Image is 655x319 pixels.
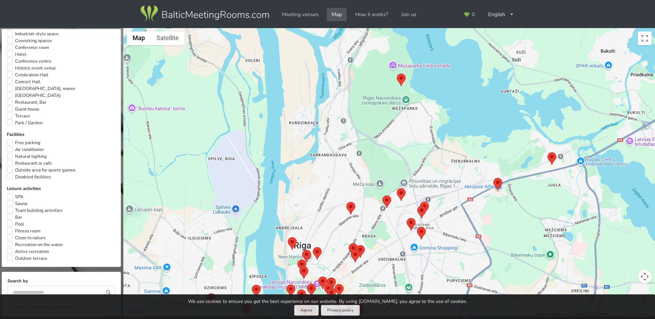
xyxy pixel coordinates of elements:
[7,234,46,241] label: Close to nature
[638,31,652,45] button: Toggle fullscreen view
[7,207,62,214] label: Team building activities
[7,44,49,51] label: Conference room
[7,58,51,65] label: Conference centre
[139,4,270,23] img: Baltic Meeting Rooms
[7,185,116,192] label: Leisure activities
[7,131,116,138] label: Facilities
[472,12,475,17] span: 0
[7,146,44,153] label: Air conditioner
[7,174,51,180] label: Disabled facilities
[7,85,75,92] label: [GEOGRAPHIC_DATA], manor
[127,31,151,45] button: Show street map
[327,8,347,21] a: Map
[7,248,49,255] label: Active recreation
[7,139,40,146] label: Free parking
[7,255,47,262] label: Outdoor terrace
[7,160,52,167] label: Restaurant or cafe
[7,214,22,221] label: Bar
[7,221,24,228] label: Pool
[483,8,519,21] div: English
[7,241,63,248] label: Recreation on the water
[151,31,185,45] button: Show satellite imagery
[7,99,47,106] label: Restaurant, Bar
[7,51,26,58] label: Hotel
[396,8,421,21] a: Join us
[294,305,319,316] button: Agree
[7,113,30,119] label: Terrace
[7,193,23,200] label: SPA
[321,305,360,316] a: Privacy policy
[7,78,40,85] label: Concert Hall
[350,8,393,21] a: How it works?
[7,119,42,126] label: Park / Garden
[7,228,40,234] label: Fitness room
[7,65,56,72] label: Historic event venue
[7,167,75,174] label: Outside area for sports games
[277,8,323,21] a: Meeting venues
[7,153,47,160] label: Natural lighting
[7,72,48,78] label: Celebration Hall
[7,37,52,44] label: Coworking spaces
[638,270,652,283] button: Map camera controls
[7,106,39,113] label: Guest house
[7,200,27,207] label: Sauna
[7,30,59,37] label: Industrial-style space
[8,278,115,284] label: Search by
[7,92,61,99] label: [GEOGRAPHIC_DATA]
